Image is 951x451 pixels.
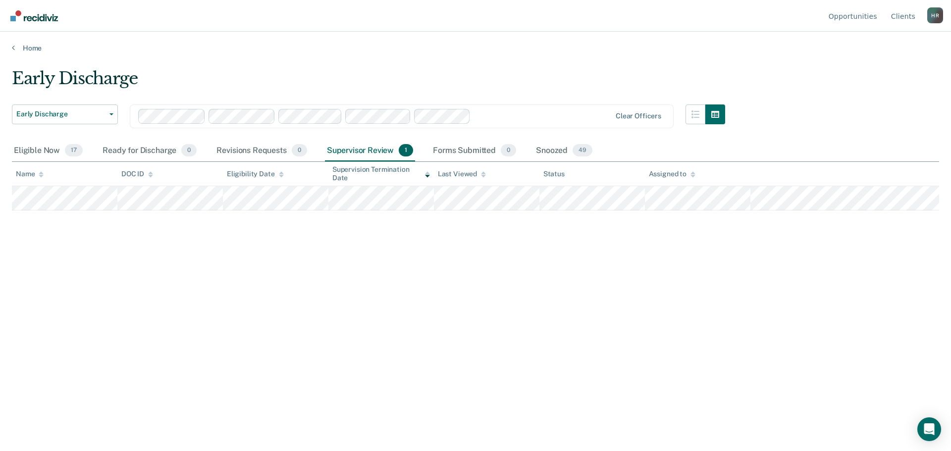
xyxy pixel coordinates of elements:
a: Home [12,44,939,52]
span: 0 [501,144,516,157]
div: Snoozed49 [534,140,594,162]
div: Eligibility Date [227,170,284,178]
span: Early Discharge [16,110,106,118]
div: Supervision Termination Date [332,165,430,182]
div: Name [16,170,44,178]
div: Supervisor Review1 [325,140,416,162]
div: Ready for Discharge0 [101,140,199,162]
div: Eligible Now17 [12,140,85,162]
div: Status [543,170,565,178]
button: Early Discharge [12,104,118,124]
button: Profile dropdown button [927,7,943,23]
span: 49 [573,144,592,157]
div: Forms Submitted0 [431,140,518,162]
div: Last Viewed [438,170,486,178]
div: Early Discharge [12,68,725,97]
span: 0 [181,144,197,157]
div: Revisions Requests0 [214,140,309,162]
img: Recidiviz [10,10,58,21]
div: Clear officers [616,112,661,120]
span: 1 [399,144,413,157]
span: 17 [65,144,83,157]
div: Open Intercom Messenger [917,417,941,441]
div: Assigned to [649,170,695,178]
span: 0 [292,144,307,157]
div: H R [927,7,943,23]
div: DOC ID [121,170,153,178]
